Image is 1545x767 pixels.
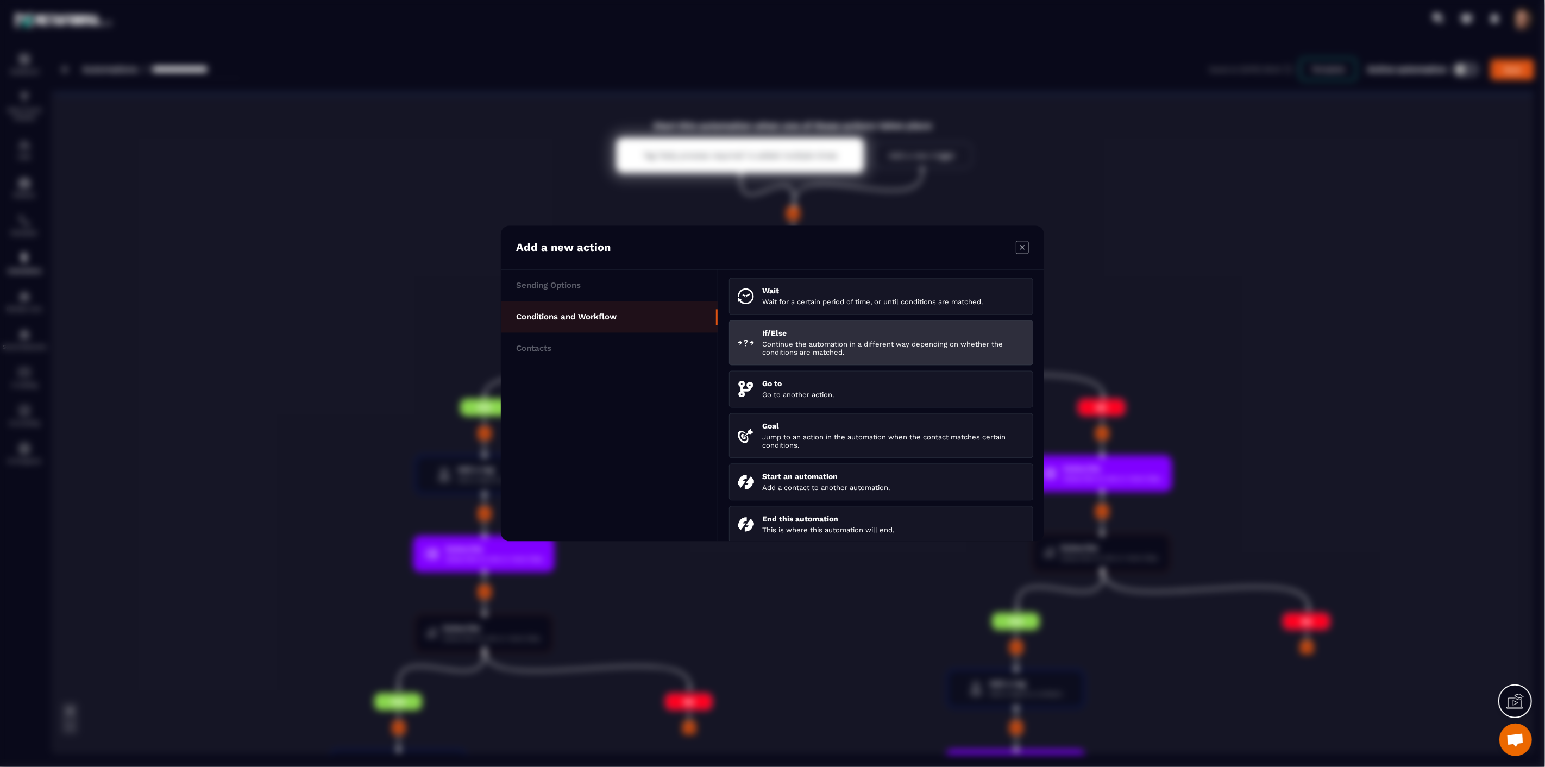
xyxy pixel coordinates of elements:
[762,329,1025,338] p: If/Else
[516,281,581,291] p: Sending Options
[762,298,1025,306] p: Wait for a certain period of time, or until conditions are matched.
[738,288,754,305] img: wait.svg
[738,335,754,351] img: ifElse.svg
[762,341,1025,357] p: Continue the automation in a different way depending on whether the conditions are matched.
[762,433,1025,450] p: Jump to an action in the automation when the contact matches certain conditions.
[1499,724,1532,756] div: Mở cuộc trò chuyện
[762,380,1025,388] p: Go to
[762,526,1025,535] p: This is where this automation will end.
[762,515,1025,524] p: End this automation
[738,474,754,491] img: startAutomation.svg
[516,312,617,322] p: Conditions and Workflow
[738,381,754,398] img: goto.svg
[738,517,754,533] img: endAutomation.svg
[762,287,1025,296] p: Wait
[516,241,611,254] p: Add a new action
[762,473,1025,481] p: Start an automation
[516,344,551,354] p: Contacts
[738,427,754,444] img: targeted.svg
[762,391,1025,399] p: Go to another action.
[762,422,1025,431] p: Goal
[762,484,1025,492] p: Add a contact to another automation.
